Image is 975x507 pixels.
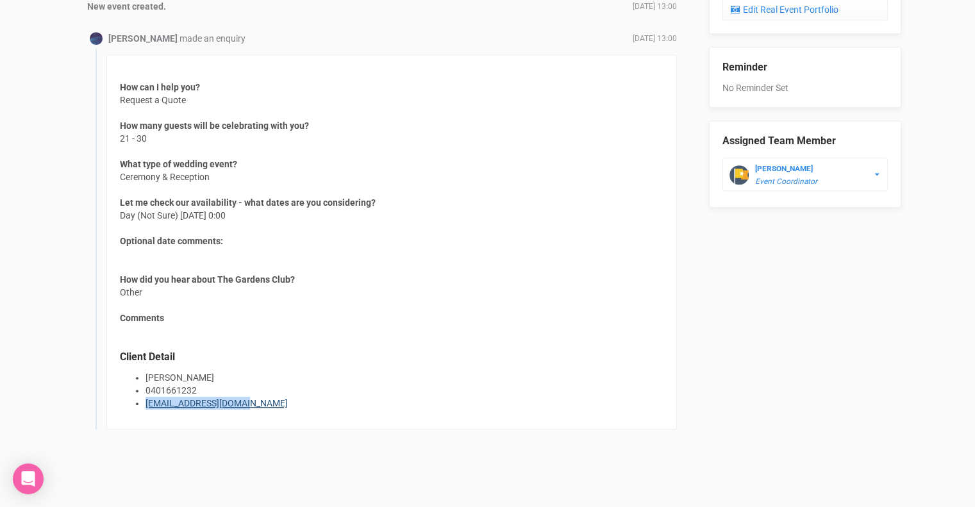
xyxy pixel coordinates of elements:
[179,33,246,44] span: made an enquiry
[120,313,164,323] strong: Comments
[755,164,813,173] strong: [PERSON_NAME]
[146,398,288,408] a: [EMAIL_ADDRESS][DOMAIN_NAME]
[722,158,888,191] button: [PERSON_NAME] Event Coordinator
[120,121,309,131] strong: How many guests will be celebrating with you?
[146,384,663,397] li: 0401661232
[120,81,200,106] span: Request a Quote
[722,60,888,75] legend: Reminder
[120,159,237,169] strong: What type of wedding event?
[87,1,166,12] strong: New event created.
[120,197,376,208] strong: Let me check our availability - what dates are you considering?
[120,274,295,285] strong: How did you hear about The Gardens Club?
[722,134,888,149] legend: Assigned Team Member
[722,47,888,94] div: No Reminder Set
[755,177,817,186] em: Event Coordinator
[633,33,677,44] span: [DATE] 13:00
[120,82,200,92] strong: How can I help you?
[633,1,677,12] span: [DATE] 13:00
[146,371,663,384] li: [PERSON_NAME]
[120,350,663,365] legend: Client Detail
[120,273,295,299] span: Other
[108,33,178,44] strong: [PERSON_NAME]
[120,236,223,246] strong: Optional date comments:
[729,165,749,185] img: profile.png
[120,119,309,145] span: 21 - 30
[120,158,237,183] span: Ceremony & Reception
[106,54,677,429] div: Day (Not Sure) [DATE] 0:00
[90,32,103,45] img: Profile Image
[13,463,44,494] div: Open Intercom Messenger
